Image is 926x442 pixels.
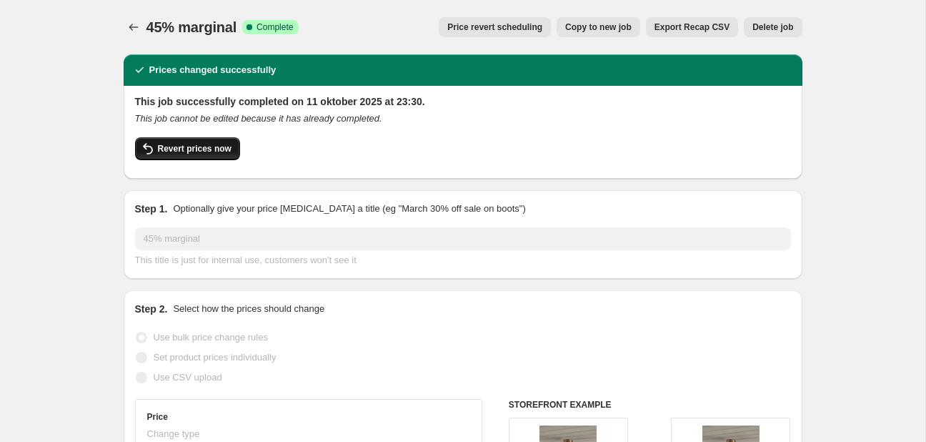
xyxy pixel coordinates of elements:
[447,21,542,33] span: Price revert scheduling
[135,94,791,109] h2: This job successfully completed on 11 oktober 2025 at 23:30.
[646,17,738,37] button: Export Recap CSV
[146,19,237,35] span: 45% marginal
[135,227,791,250] input: 30% off holiday sale
[752,21,793,33] span: Delete job
[439,17,551,37] button: Price revert scheduling
[154,332,268,343] span: Use bulk price change rules
[135,255,357,265] span: This title is just for internal use, customers won't see it
[147,411,168,423] h3: Price
[135,202,168,216] h2: Step 1.
[744,17,802,37] button: Delete job
[135,137,240,160] button: Revert prices now
[565,21,632,33] span: Copy to new job
[158,143,231,154] span: Revert prices now
[154,352,277,363] span: Set product prices individually
[149,63,277,77] h2: Prices changed successfully
[154,372,222,383] span: Use CSV upload
[257,21,293,33] span: Complete
[557,17,640,37] button: Copy to new job
[124,17,144,37] button: Price change jobs
[654,21,730,33] span: Export Recap CSV
[147,428,200,439] span: Change type
[509,399,791,411] h6: STOREFRONT EXAMPLE
[135,302,168,316] h2: Step 2.
[173,202,525,216] p: Optionally give your price [MEDICAL_DATA] a title (eg "March 30% off sale on boots")
[135,113,382,124] i: This job cannot be edited because it has already completed.
[173,302,324,316] p: Select how the prices should change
